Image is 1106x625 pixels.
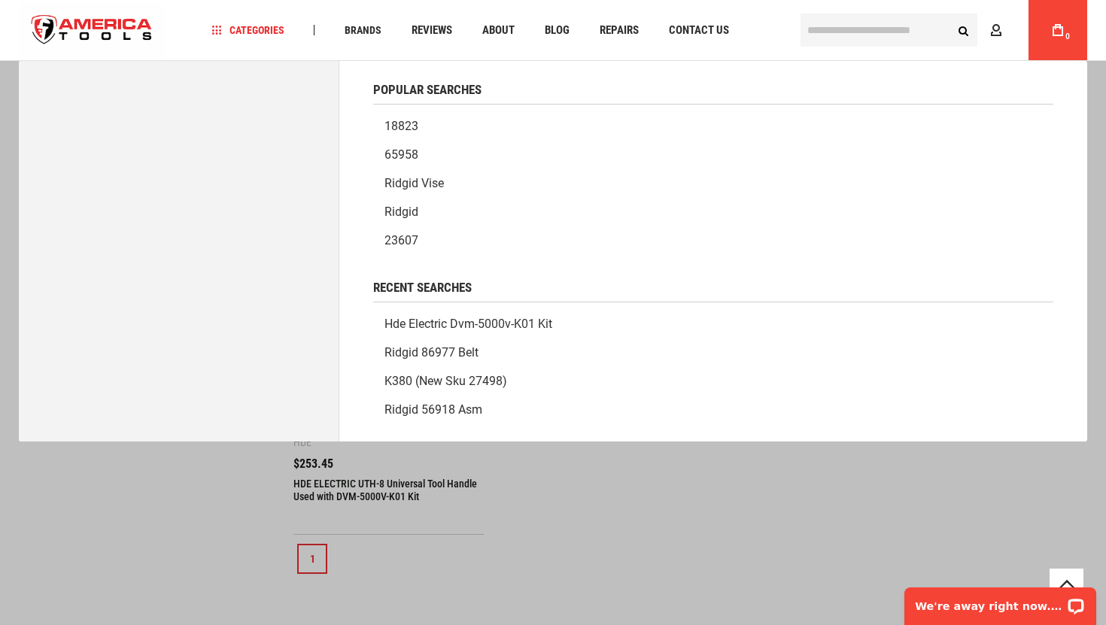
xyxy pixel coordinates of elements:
a: 23607 [373,226,1053,255]
a: Repairs [593,20,646,41]
a: Ridgid [373,198,1053,226]
span: About [482,25,515,36]
span: Blog [545,25,570,36]
a: Brands [338,20,388,41]
a: Categories [205,20,291,41]
img: America Tools [19,2,165,59]
button: Search [949,16,977,44]
span: Repairs [600,25,639,36]
span: Popular Searches [373,83,482,96]
span: 0 [1065,32,1070,41]
a: store logo [19,2,165,59]
span: Categories [212,25,284,35]
a: 65958 [373,141,1053,169]
span: Brands [345,25,381,35]
a: About [476,20,521,41]
span: Recent Searches [373,281,472,294]
a: hde electric dvm-5000v-k01 kit [373,310,1053,338]
span: Reviews [412,25,452,36]
a: k380 (new sku 27498) [373,367,1053,396]
a: Reviews [405,20,459,41]
a: ridgid 86977 belt [373,338,1053,367]
a: 18823 [373,112,1053,141]
a: Ridgid vise [373,169,1053,198]
a: Contact Us [662,20,736,41]
a: Blog [538,20,576,41]
iframe: LiveChat chat widget [895,578,1106,625]
a: ridgid 56918 asm [373,396,1053,424]
span: Contact Us [669,25,729,36]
